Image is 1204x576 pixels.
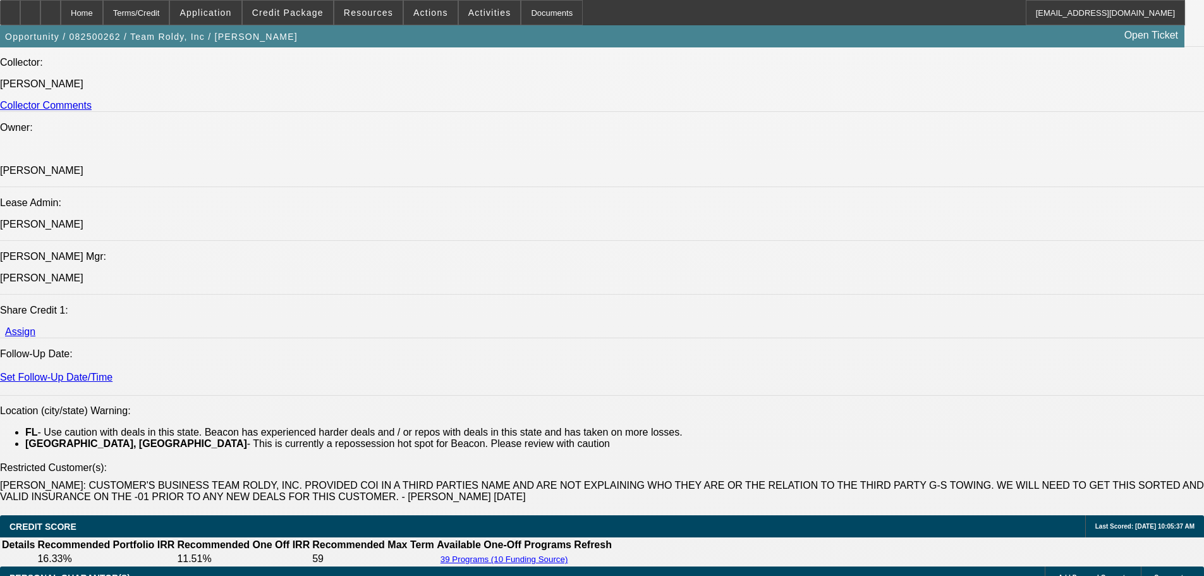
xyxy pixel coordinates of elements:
a: Open Ticket [1119,25,1183,46]
th: Refresh [573,539,612,551]
span: Opportunity / 082500262 / Team Roldy, Inc / [PERSON_NAME] [5,32,298,42]
button: Activities [459,1,521,25]
button: Resources [334,1,403,25]
td: 16.33% [37,553,175,565]
td: 11.51% [176,553,310,565]
span: Application [179,8,231,18]
span: Activities [468,8,511,18]
button: Application [170,1,241,25]
b: FL [25,427,38,438]
span: Last Scored: [DATE] 10:05:37 AM [1095,523,1195,530]
button: 39 Programs (10 Funding Source) [437,554,572,565]
label: - This is currently a repossession hot spot for Beacon. Please review with caution [25,438,610,449]
th: Recommended Portfolio IRR [37,539,175,551]
th: Available One-Off Programs [436,539,573,551]
th: Recommended One Off IRR [176,539,310,551]
label: - Use caution with deals in this state. Beacon has experienced harder deals and / or repos with d... [25,427,683,438]
span: Resources [344,8,393,18]
button: Actions [404,1,458,25]
b: [GEOGRAPHIC_DATA], [GEOGRAPHIC_DATA] [25,438,247,449]
a: Assign [5,326,35,337]
span: CREDIT SCORE [9,522,76,532]
td: 59 [312,553,435,565]
th: Recommended Max Term [312,539,435,551]
button: Credit Package [243,1,333,25]
span: Actions [413,8,448,18]
th: Details [1,539,35,551]
span: Credit Package [252,8,324,18]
